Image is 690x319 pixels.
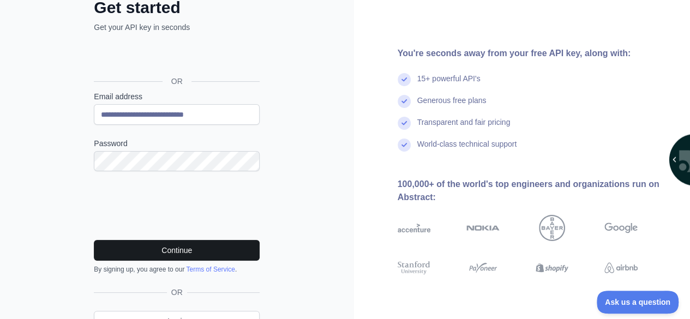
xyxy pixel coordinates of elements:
iframe: Sign in with Google Button [88,45,263,69]
label: Email address [94,91,260,102]
div: 100,000+ of the world's top engineers and organizations run on Abstract: [398,178,673,204]
div: 15+ powerful API's [417,73,481,95]
img: airbnb [604,260,638,276]
span: OR [167,287,187,298]
img: stanford university [398,260,431,276]
iframe: Toggle Customer Support [597,291,679,314]
a: Terms of Service [186,266,235,273]
img: google [604,215,638,241]
img: accenture [398,215,431,241]
p: Get your API key in seconds [94,22,260,33]
img: nokia [466,215,500,241]
img: shopify [536,260,569,276]
img: check mark [398,139,411,152]
div: Transparent and fair pricing [417,117,511,139]
img: check mark [398,95,411,108]
iframe: reCAPTCHA [94,184,260,227]
button: Continue [94,240,260,261]
img: bayer [539,215,565,241]
div: You're seconds away from your free API key, along with: [398,47,673,60]
img: check mark [398,117,411,130]
label: Password [94,138,260,149]
span: OR [163,76,191,87]
div: World-class technical support [417,139,517,160]
img: check mark [398,73,411,86]
div: By signing up, you agree to our . [94,265,260,274]
div: Generous free plans [417,95,487,117]
img: payoneer [466,260,500,276]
